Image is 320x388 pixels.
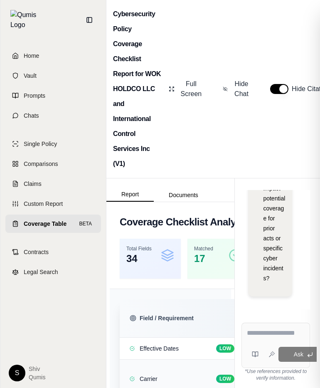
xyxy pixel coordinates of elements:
span: Ask [294,351,303,358]
span: Single Policy [24,140,57,148]
a: Comparisons [5,155,101,173]
button: Full Screen [165,76,207,102]
div: LOW [216,375,234,383]
button: Documents [154,188,213,202]
p: 17 [194,252,213,265]
span: Vault [24,72,37,80]
span: Full Screen [180,79,203,99]
span: Home [24,52,39,60]
div: LOW [216,344,234,353]
span: Prompts [24,91,45,100]
span: Chats [24,111,39,120]
button: Hide Chat [219,76,254,102]
div: S [9,365,25,381]
p: 34 [126,252,152,265]
a: Legal Search [5,263,101,281]
button: Collapse sidebar [83,13,96,27]
div: Carrier [140,375,158,383]
span: Legal Search [24,268,58,276]
span: Comparisons [24,160,58,168]
span: Custom Report [24,200,63,208]
div: *Use references provided to verify information. [241,368,310,381]
a: Home [5,47,101,65]
span: Coverage Table [24,220,66,228]
p: Total Fields [126,245,152,252]
a: Chats [5,106,101,125]
a: Prompts [5,86,101,105]
a: Single Policy [5,135,101,153]
button: Report [106,188,154,202]
span: Field / Requirement [140,314,194,322]
img: Qumis Logo [10,10,42,30]
h2: Cybersecurity Policy Coverage Checklist Report for WOK HOLDCO LLC and International Control Servi... [113,7,161,171]
span: BETA [77,220,94,228]
a: Claims [5,175,101,193]
span: Claims [24,180,42,188]
p: Matched [194,245,213,252]
span: Shiv [29,365,45,373]
a: Coverage TableBETA [5,215,101,233]
span: Qumis [29,373,45,381]
a: Vault [5,67,101,85]
a: Contracts [5,243,101,261]
div: Effective Dates [140,344,179,353]
span: Hide Chat [233,79,250,99]
span: Contracts [24,248,49,256]
a: Custom Report [5,195,101,213]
